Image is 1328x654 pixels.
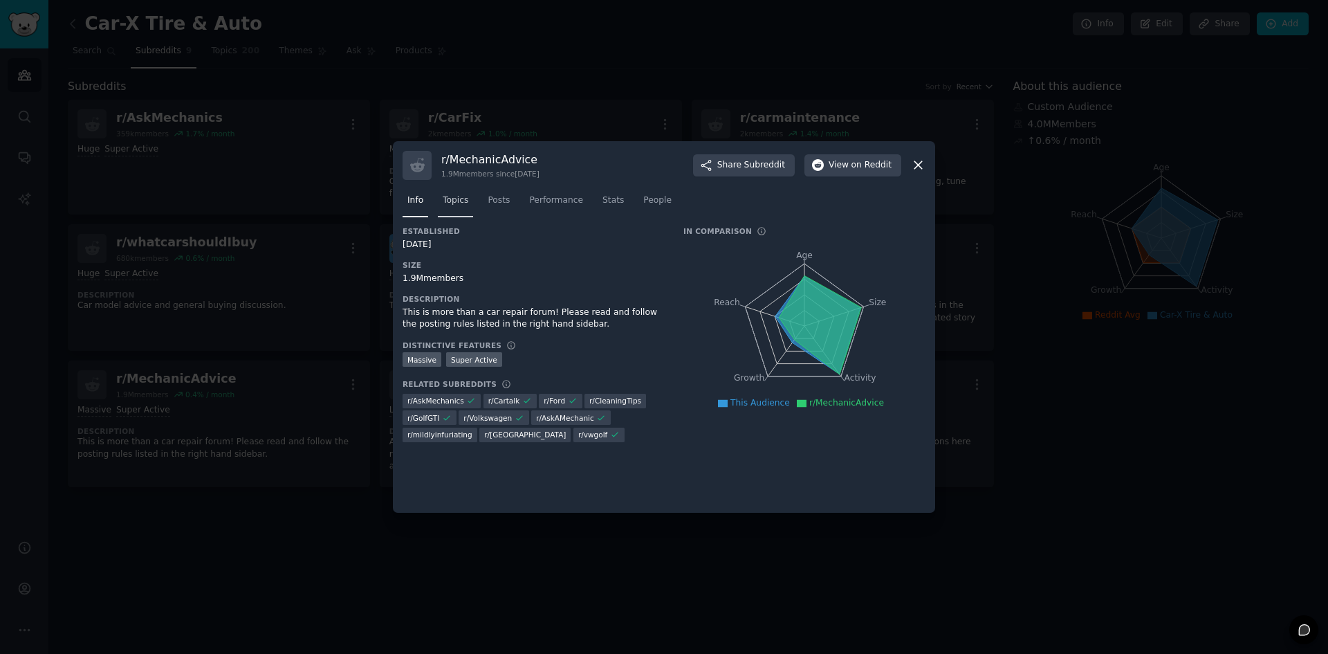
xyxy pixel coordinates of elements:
[809,398,884,408] span: r/MechanicAdvice
[734,373,764,383] tspan: Growth
[403,340,501,350] h3: Distinctive Features
[446,352,502,367] div: Super Active
[804,154,901,176] button: Viewon Reddit
[643,194,672,207] span: People
[578,430,607,439] span: r/ vwgolf
[693,154,795,176] button: ShareSubreddit
[441,152,539,167] h3: r/ MechanicAdvice
[463,413,512,423] span: r/ Volkswagen
[683,226,752,236] h3: In Comparison
[403,190,428,218] a: Info
[403,352,441,367] div: Massive
[602,194,624,207] span: Stats
[407,413,439,423] span: r/ GolfGTI
[524,190,588,218] a: Performance
[829,159,892,172] span: View
[403,226,664,236] h3: Established
[403,260,664,270] h3: Size
[544,396,565,406] span: r/ Ford
[488,194,510,207] span: Posts
[483,190,515,218] a: Posts
[869,297,886,307] tspan: Size
[851,159,892,172] span: on Reddit
[744,159,785,172] span: Subreddit
[403,239,664,251] div: [DATE]
[403,294,664,304] h3: Description
[598,190,629,218] a: Stats
[441,169,539,179] div: 1.9M members since [DATE]
[488,396,520,406] span: r/ Cartalk
[403,307,664,331] div: This is more than a car repair forum! Please read and follow the posting rules listed in the righ...
[484,430,566,439] span: r/ [GEOGRAPHIC_DATA]
[845,373,876,383] tspan: Activity
[407,194,423,207] span: Info
[407,430,472,439] span: r/ mildlyinfuriating
[730,398,790,408] span: This Audience
[589,396,641,406] span: r/ CleaningTips
[407,396,464,406] span: r/ AskMechanics
[403,379,497,389] h3: Related Subreddits
[714,297,740,307] tspan: Reach
[717,159,785,172] span: Share
[403,273,664,285] div: 1.9M members
[443,194,468,207] span: Topics
[796,251,813,260] tspan: Age
[536,413,594,423] span: r/ AskAMechanic
[529,194,583,207] span: Performance
[438,190,473,218] a: Topics
[638,190,676,218] a: People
